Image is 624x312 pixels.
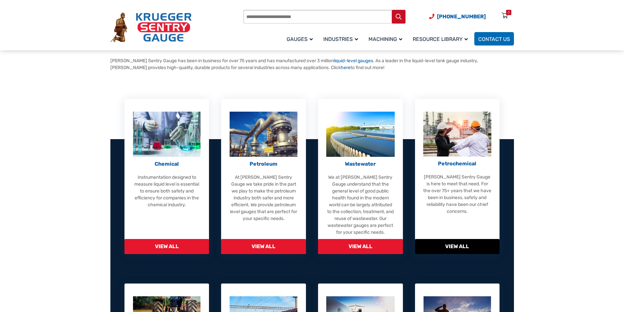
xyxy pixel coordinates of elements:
[334,58,373,64] a: liquid-level gauges
[478,36,510,42] span: Contact Us
[423,112,492,156] img: Petrochemical
[423,174,492,215] p: [PERSON_NAME] Sentry Gauge is here to meet that need. For the over 75+ years that we have been in...
[133,160,201,168] p: Chemical
[341,65,350,70] a: here
[423,160,492,168] p: Petrochemical
[415,239,500,254] span: View All
[415,99,500,254] a: Petrochemical Petrochemical [PERSON_NAME] Sentry Gauge is here to meet that need. For the over 75...
[409,31,474,46] a: Resource Library
[326,160,395,168] p: Wastewater
[133,112,201,157] img: Chemical
[429,12,486,21] a: Phone Number (920) 434-8860
[124,99,209,254] a: Chemical Chemical Instrumentation designed to measure liquid level is essential to ensure both sa...
[230,112,297,157] img: Petroleum
[437,13,486,20] span: [PHONE_NUMBER]
[110,12,192,43] img: Krueger Sentry Gauge
[318,239,403,254] span: View All
[318,99,403,254] a: Wastewater Wastewater We at [PERSON_NAME] Sentry Gauge understand that the general level of good ...
[474,32,514,46] a: Contact Us
[124,239,209,254] span: View All
[221,99,306,254] a: Petroleum Petroleum At [PERSON_NAME] Sentry Gauge we take pride in the part we play to make the p...
[229,174,298,222] p: At [PERSON_NAME] Sentry Gauge we take pride in the part we play to make the petroleum industry bo...
[323,36,358,42] span: Industries
[319,31,365,46] a: Industries
[369,36,402,42] span: Machining
[413,36,468,42] span: Resource Library
[287,36,313,42] span: Gauges
[133,174,201,208] p: Instrumentation designed to measure liquid level is essential to ensure both safety and efficienc...
[326,174,395,236] p: We at [PERSON_NAME] Sentry Gauge understand that the general level of good public health found in...
[326,112,394,157] img: Wastewater
[110,57,514,71] p: [PERSON_NAME] Sentry Gauge has been in business for over 75 years and has manufactured over 3 mil...
[221,239,306,254] span: View All
[283,31,319,46] a: Gauges
[229,160,298,168] p: Petroleum
[508,10,510,15] div: 0
[365,31,409,46] a: Machining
